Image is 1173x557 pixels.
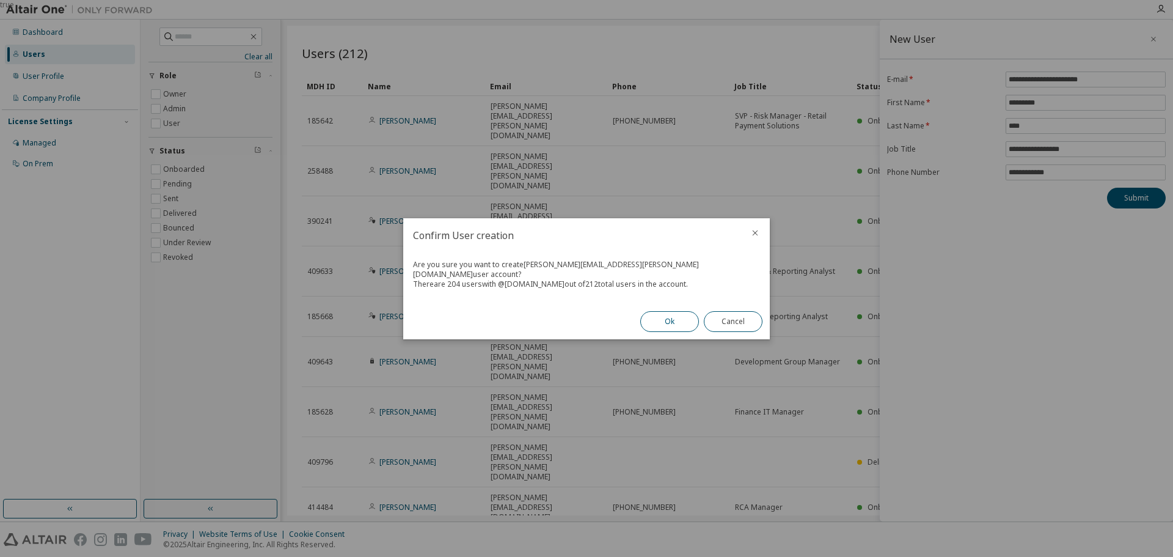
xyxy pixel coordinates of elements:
[640,311,699,332] button: Ok
[704,311,762,332] button: Cancel
[750,228,760,238] button: close
[403,218,740,253] h2: Confirm User creation
[413,260,760,279] div: Are you sure you want to create [PERSON_NAME][EMAIL_ADDRESS][PERSON_NAME][DOMAIN_NAME] user account?
[413,279,760,289] div: There are 204 users with @ [DOMAIN_NAME] out of 212 total users in the account.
